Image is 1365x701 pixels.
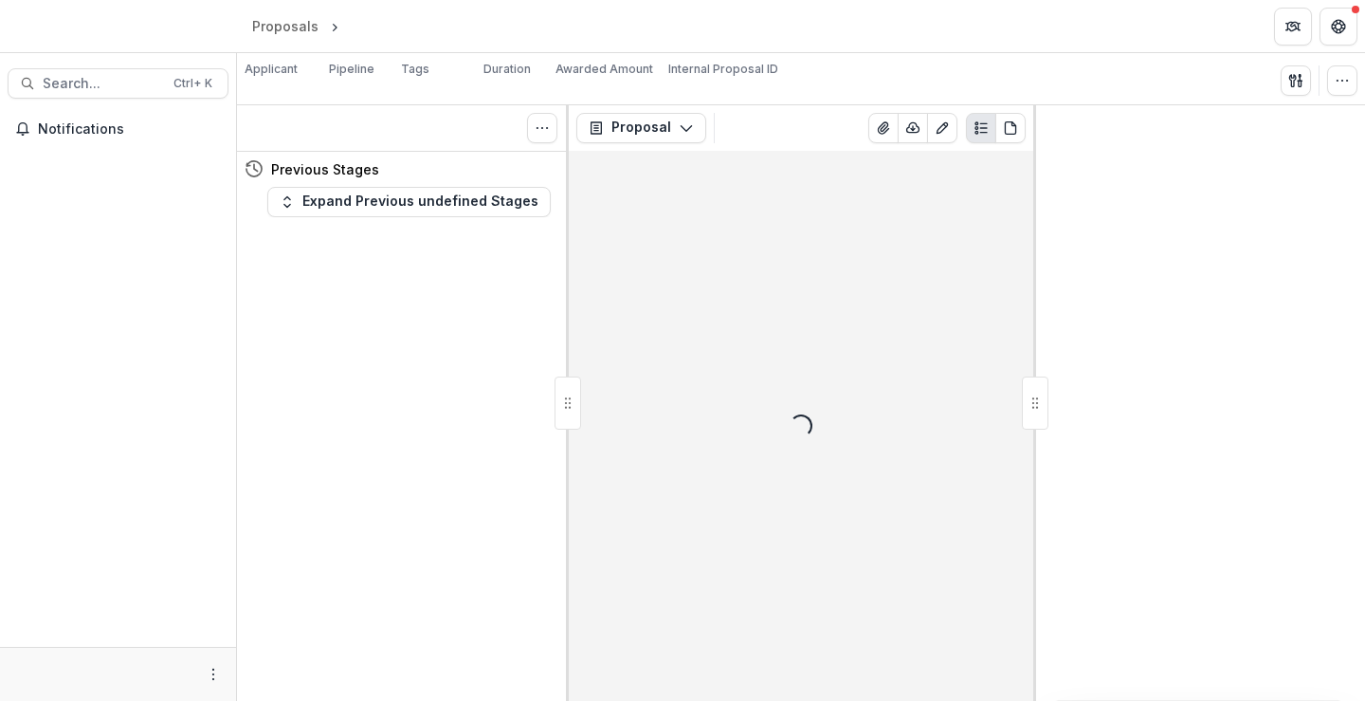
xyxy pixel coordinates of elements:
button: Edit as form [927,113,957,143]
button: Notifications [8,114,228,144]
h4: Previous Stages [271,159,379,179]
button: Search... [8,68,228,99]
button: Plaintext view [966,113,996,143]
button: PDF view [995,113,1026,143]
button: Expand Previous undefined Stages [267,187,551,217]
button: Get Help [1319,8,1357,46]
nav: breadcrumb [245,12,424,40]
a: Proposals [245,12,326,40]
p: Pipeline [329,61,374,78]
button: Proposal [576,113,706,143]
button: View Attached Files [868,113,899,143]
button: More [202,663,225,686]
button: Toggle View Cancelled Tasks [527,113,557,143]
p: Tags [401,61,429,78]
span: Search... [43,76,162,92]
p: Internal Proposal ID [668,61,778,78]
span: Notifications [38,121,221,138]
p: Awarded Amount [555,61,653,78]
p: Applicant [245,61,298,78]
button: Partners [1274,8,1312,46]
p: Duration [483,61,531,78]
div: Ctrl + K [170,73,216,94]
div: Proposals [252,16,318,36]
